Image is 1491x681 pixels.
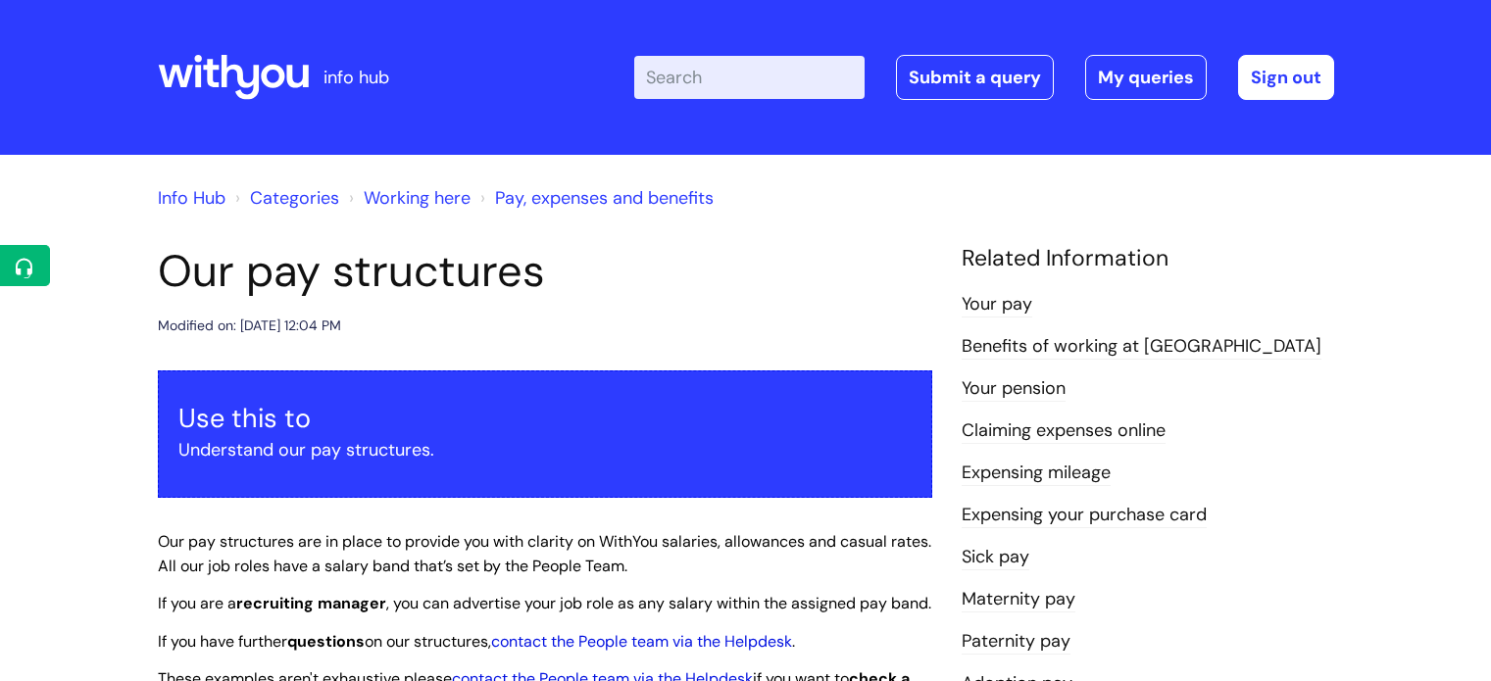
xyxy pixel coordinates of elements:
[287,631,365,652] strong: questions
[1085,55,1207,100] a: My queries
[962,503,1207,528] a: Expensing your purchase card
[236,593,386,613] strong: recruiting manager
[158,186,225,210] a: Info Hub
[158,531,931,576] span: Our pay structures are in place to provide you with clarity on WithYou salaries, allowances and c...
[158,314,341,338] div: Modified on: [DATE] 12:04 PM
[962,418,1166,444] a: Claiming expenses online
[344,182,471,214] li: Working here
[250,186,339,210] a: Categories
[962,292,1032,317] a: Your pay
[962,587,1075,612] a: Maternity pay
[158,631,795,652] span: If you have further on our structures, .
[962,461,1111,486] a: Expensing mileage
[896,55,1054,100] a: Submit a query
[178,403,912,434] h3: Use this to
[323,62,389,93] p: info hub
[491,631,792,652] a: contact the People team via the Helpdesk
[1238,55,1334,100] a: Sign out
[634,55,1334,100] div: | -
[158,245,932,298] h1: Our pay structures
[178,434,912,465] p: Understand our pay structures.
[962,629,1070,655] a: Paternity pay
[230,182,339,214] li: Solution home
[962,245,1334,272] h4: Related Information
[158,593,931,613] span: If you are a , you can advertise your job role as any salary within the assigned pay band.
[962,376,1066,402] a: Your pension
[475,182,714,214] li: Pay, expenses and benefits
[962,545,1029,570] a: Sick pay
[495,186,714,210] a: Pay, expenses and benefits
[962,334,1321,360] a: Benefits of working at [GEOGRAPHIC_DATA]
[364,186,471,210] a: Working here
[634,56,865,99] input: Search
